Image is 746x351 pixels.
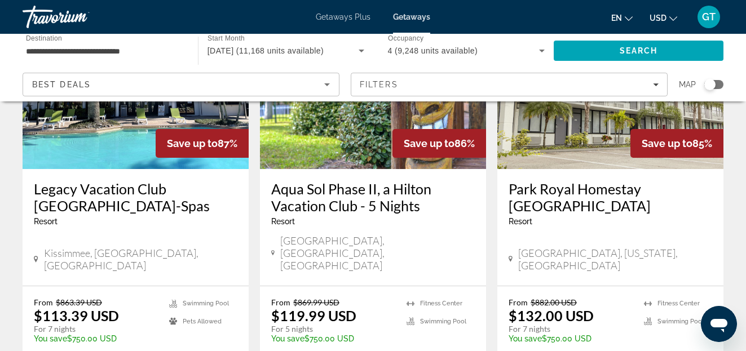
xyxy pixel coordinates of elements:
span: Swimming Pool [420,318,466,325]
span: USD [650,14,666,23]
button: Search [554,41,723,61]
span: Start Month [208,35,245,42]
span: Filters [360,80,398,89]
button: User Menu [694,5,723,29]
p: $113.39 USD [34,307,119,324]
span: Occupancy [388,35,423,42]
p: For 7 nights [34,324,158,334]
span: $869.99 USD [293,297,339,307]
div: 87% [156,129,249,158]
a: Travorium [23,2,135,32]
iframe: Button to launch messaging window [701,306,737,342]
input: Select destination [26,45,183,58]
span: Fitness Center [657,300,700,307]
span: Destination [26,34,62,42]
span: Kissimmee, [GEOGRAPHIC_DATA], [GEOGRAPHIC_DATA] [44,247,238,272]
p: $750.00 USD [271,334,395,343]
span: Save up to [404,137,454,149]
p: For 5 nights [271,324,395,334]
a: Park Royal Homestay [GEOGRAPHIC_DATA] [509,180,712,214]
span: Map [679,77,696,92]
span: Best Deals [32,80,91,89]
span: en [611,14,622,23]
span: Swimming Pool [183,300,229,307]
span: You save [34,334,67,343]
span: Resort [271,217,295,226]
span: Pets Allowed [183,318,222,325]
span: Save up to [167,137,218,149]
span: From [509,297,528,307]
a: Legacy Vacation Club [GEOGRAPHIC_DATA]-Spas [34,180,237,214]
span: 4 (9,248 units available) [388,46,478,55]
a: Getaways Plus [316,12,370,21]
span: Fitness Center [420,300,462,307]
span: Resort [34,217,58,226]
span: Search [620,46,658,55]
button: Change language [611,10,633,26]
button: Change currency [650,10,677,26]
span: From [271,297,290,307]
span: Save up to [642,137,692,149]
span: You save [271,334,304,343]
span: You save [509,334,542,343]
span: Resort [509,217,532,226]
p: $750.00 USD [34,334,158,343]
span: GT [702,11,716,23]
p: For 7 nights [509,324,633,334]
span: Swimming Pool [657,318,704,325]
span: [GEOGRAPHIC_DATA], [GEOGRAPHIC_DATA], [GEOGRAPHIC_DATA] [280,234,475,272]
span: [GEOGRAPHIC_DATA], [US_STATE], [GEOGRAPHIC_DATA] [518,247,712,272]
p: $132.00 USD [509,307,594,324]
span: $863.39 USD [56,297,102,307]
p: $119.99 USD [271,307,356,324]
mat-select: Sort by [32,78,330,91]
div: 86% [392,129,486,158]
a: Aqua Sol Phase II, a Hilton Vacation Club - 5 Nights [271,180,475,214]
span: $882.00 USD [531,297,577,307]
a: Getaways [393,12,430,21]
button: Filters [351,73,668,96]
span: From [34,297,53,307]
div: 85% [630,129,723,158]
span: [DATE] (11,168 units available) [208,46,324,55]
p: $750.00 USD [509,334,633,343]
